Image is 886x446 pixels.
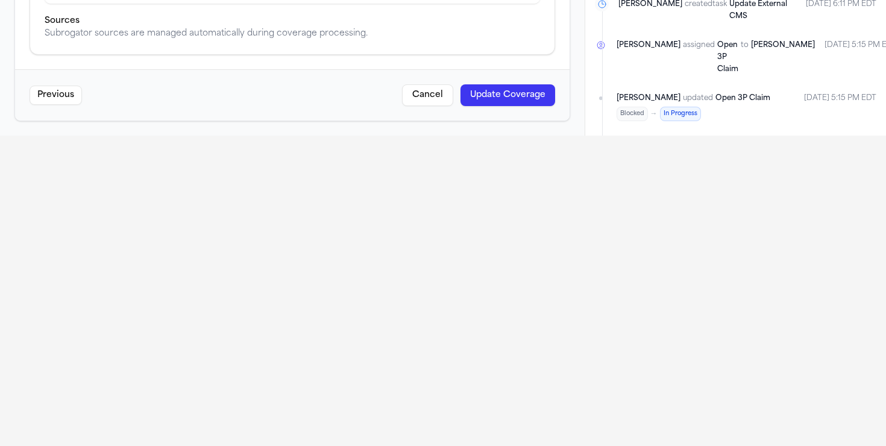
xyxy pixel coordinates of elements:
[751,39,815,75] span: [PERSON_NAME]
[741,39,749,75] span: to
[715,92,770,104] a: Open 3P Claim
[45,16,80,25] label: Sources
[460,84,555,106] button: Update Coverage
[45,28,540,40] div: Subrogator sources are managed automatically during coverage processing.
[617,39,680,75] span: [PERSON_NAME]
[717,42,738,73] span: Open 3P Claim
[804,92,876,121] time: October 6, 2025 at 4:15 PM
[617,92,680,104] span: [PERSON_NAME]
[617,107,648,121] span: Blocked
[30,86,82,105] button: Previous
[717,39,738,75] a: Open 3P Claim
[650,109,658,119] span: →
[402,84,453,106] button: Cancel
[715,95,770,102] span: Open 3P Claim
[683,92,713,104] span: updated
[660,107,701,121] span: In Progress
[729,1,787,20] span: Update External CMS
[683,39,715,75] span: assigned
